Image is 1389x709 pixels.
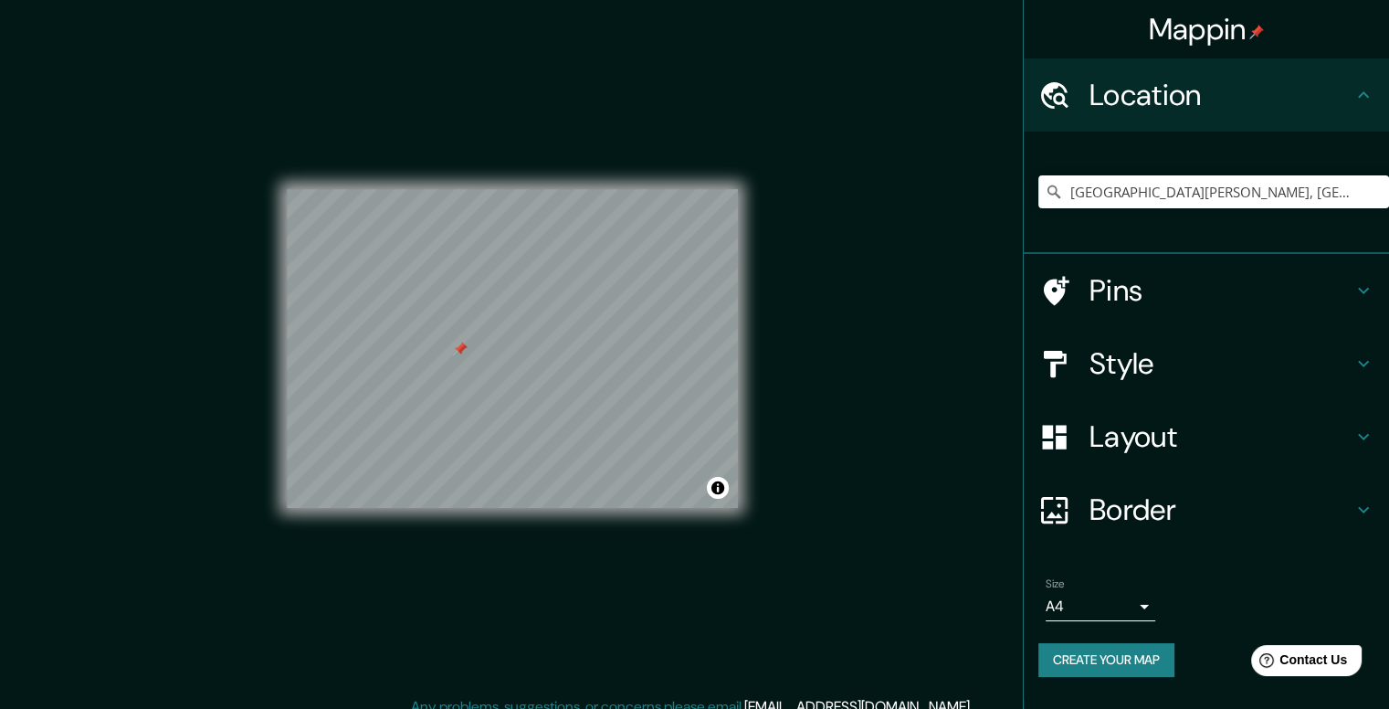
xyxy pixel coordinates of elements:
canvas: Map [287,189,738,508]
div: Layout [1024,400,1389,473]
h4: Pins [1089,272,1352,309]
div: A4 [1046,592,1155,621]
h4: Border [1089,492,1352,528]
h4: Style [1089,345,1352,382]
div: Border [1024,473,1389,546]
div: Location [1024,58,1389,132]
h4: Location [1089,77,1352,113]
h4: Layout [1089,418,1352,455]
button: Toggle attribution [707,477,729,499]
input: Pick your city or area [1038,175,1389,208]
img: pin-icon.png [1249,25,1264,39]
label: Size [1046,577,1065,592]
h4: Mappin [1149,11,1265,48]
button: Create your map [1038,643,1174,677]
div: Pins [1024,254,1389,327]
div: Style [1024,327,1389,400]
iframe: Help widget launcher [1226,638,1369,689]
